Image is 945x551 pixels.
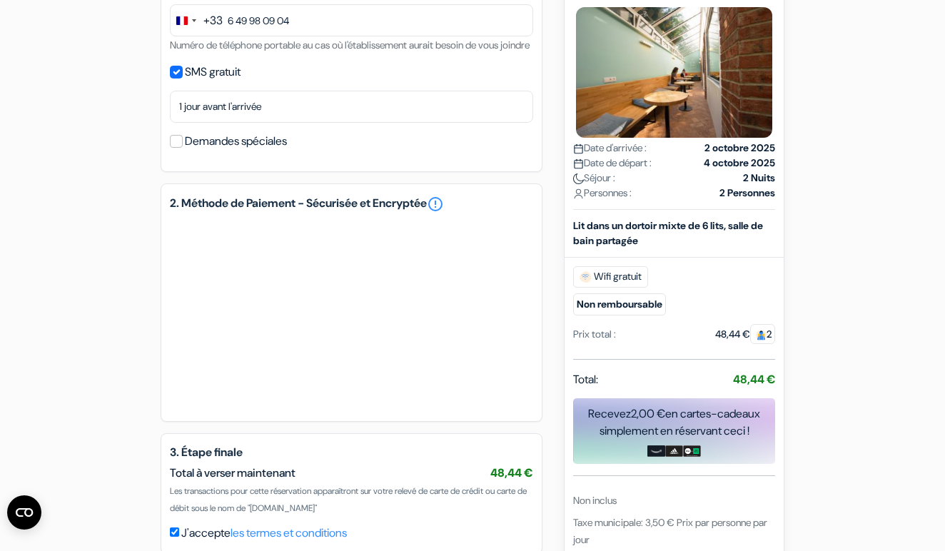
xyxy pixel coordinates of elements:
[185,131,287,151] label: Demandes spéciales
[573,173,584,184] img: moon.svg
[683,445,701,457] img: uber-uber-eats-card.png
[170,4,533,36] input: 6 12 34 56 78
[580,271,591,282] img: free_wifi.svg
[573,158,584,169] img: calendar.svg
[573,370,598,388] span: Total:
[203,12,223,29] div: +33
[704,140,775,155] strong: 2 octobre 2025
[733,371,775,386] strong: 48,44 €
[573,188,584,199] img: user_icon.svg
[715,326,775,341] div: 48,44 €
[719,185,775,200] strong: 2 Personnes
[573,293,666,315] small: Non remboursable
[573,185,632,200] span: Personnes :
[7,495,41,530] button: Ouvrir le widget CMP
[427,196,444,213] a: error_outline
[170,445,533,459] h5: 3. Étape finale
[647,445,665,456] img: amazon-card-no-text.png
[181,525,347,542] label: J'accepte
[743,170,775,185] strong: 2 Nuits
[490,465,533,480] span: 48,44 €
[573,170,615,185] span: Séjour :
[573,405,775,439] div: Recevez en cartes-cadeaux simplement en réservant ceci !
[573,492,775,507] div: Non inclus
[170,485,527,514] span: Les transactions pour cette réservation apparaîtront sur votre relevé de carte de crédit ou carte...
[171,5,223,36] button: Change country, selected France (+33)
[170,465,295,480] span: Total à verser maintenant
[573,326,616,341] div: Prix total :
[665,445,683,457] img: adidas-card.png
[231,525,347,540] a: les termes et conditions
[631,405,665,420] span: 2,00 €
[756,330,767,340] img: guest.svg
[185,62,241,82] label: SMS gratuit
[573,155,652,170] span: Date de départ :
[184,233,519,395] iframe: Cadre de saisie sécurisé pour le paiement
[170,39,530,51] small: Numéro de téléphone portable au cas où l'établissement aurait besoin de vous joindre
[573,140,647,155] span: Date d'arrivée :
[170,196,533,213] h5: 2. Méthode de Paiement - Sécurisée et Encryptée
[750,323,775,343] span: 2
[573,266,648,287] span: Wifi gratuit
[573,515,767,545] span: Taxe municipale: 3,50 € Prix par personne par jour
[704,155,775,170] strong: 4 octobre 2025
[573,143,584,154] img: calendar.svg
[573,218,763,246] b: Lit dans un dortoir mixte de 6 lits, salle de bain partagée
